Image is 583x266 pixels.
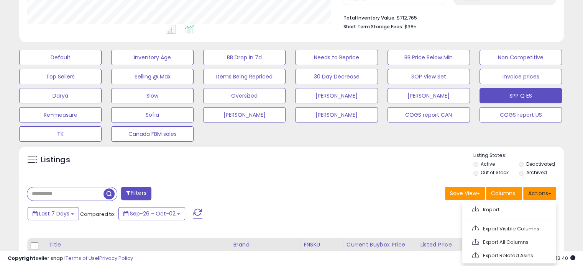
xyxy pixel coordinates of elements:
[466,204,550,215] a: Import
[111,88,194,103] button: Slow
[8,255,36,262] strong: Copyright
[121,187,151,200] button: Filters
[111,69,194,84] button: Selling @ Max
[295,88,378,103] button: [PERSON_NAME]
[347,241,414,249] div: Current Buybox Price
[233,241,297,249] div: Brand
[111,126,194,142] button: Canada FBM sales
[19,69,102,84] button: Top Sellers
[480,88,562,103] button: SPP Q ES
[343,15,396,21] b: Total Inventory Value:
[486,187,522,200] button: Columns
[388,50,470,65] button: BB Price Below Min
[39,210,69,217] span: Last 7 Days
[388,107,470,122] button: COGS report CAN
[466,250,550,261] a: Export Related Asins
[111,107,194,122] button: Sofia
[343,23,403,30] b: Short Term Storage Fees:
[295,107,378,122] button: [PERSON_NAME]
[491,189,515,197] span: Columns
[203,50,286,65] button: BB Drop in 7d
[49,241,227,249] div: Title
[526,161,555,167] label: Deactivated
[526,169,547,176] label: Archived
[388,69,470,84] button: SOP View Set
[203,69,286,84] button: Items Being Repriced
[445,187,485,200] button: Save View
[111,50,194,65] button: Inventory Age
[480,50,562,65] button: Non Competitive
[8,255,133,262] div: seller snap | |
[19,88,102,103] button: Darya
[473,152,564,159] p: Listing States:
[481,161,495,167] label: Active
[80,211,115,218] span: Compared to:
[420,241,494,249] div: Listed Price
[304,241,340,249] div: FNSKU
[466,236,550,248] a: Export All Columns
[28,207,79,220] button: Last 7 Days
[295,69,378,84] button: 30 Day Decrease
[19,126,102,142] button: TK
[466,223,550,235] a: Export Visible Columns
[481,169,509,176] label: Out of Stock
[388,88,470,103] button: [PERSON_NAME]
[523,187,556,200] button: Actions
[203,88,286,103] button: Oversized
[19,107,102,122] button: Re-measure
[295,50,378,65] button: Needs to Reprice
[118,207,185,220] button: Sep-26 - Oct-02
[19,50,102,65] button: Default
[66,255,98,262] a: Terms of Use
[544,255,575,262] span: 2025-10-10 12:40 GMT
[130,210,176,217] span: Sep-26 - Oct-02
[404,23,417,30] span: $385
[343,13,550,22] li: $712,765
[41,155,70,165] h5: Listings
[480,107,562,122] button: COGS report US
[203,107,286,122] button: [PERSON_NAME]
[99,255,133,262] a: Privacy Policy
[480,69,562,84] button: Invoice prices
